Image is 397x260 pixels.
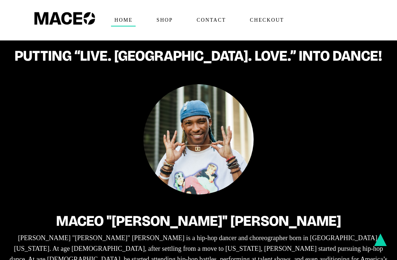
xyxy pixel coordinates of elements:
[193,14,229,26] span: Contact
[7,213,390,229] h2: Maceo "[PERSON_NAME]" [PERSON_NAME]
[247,14,287,26] span: Checkout
[111,14,136,26] span: Home
[143,84,254,195] img: Maceo Harrison
[153,14,176,26] span: Shop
